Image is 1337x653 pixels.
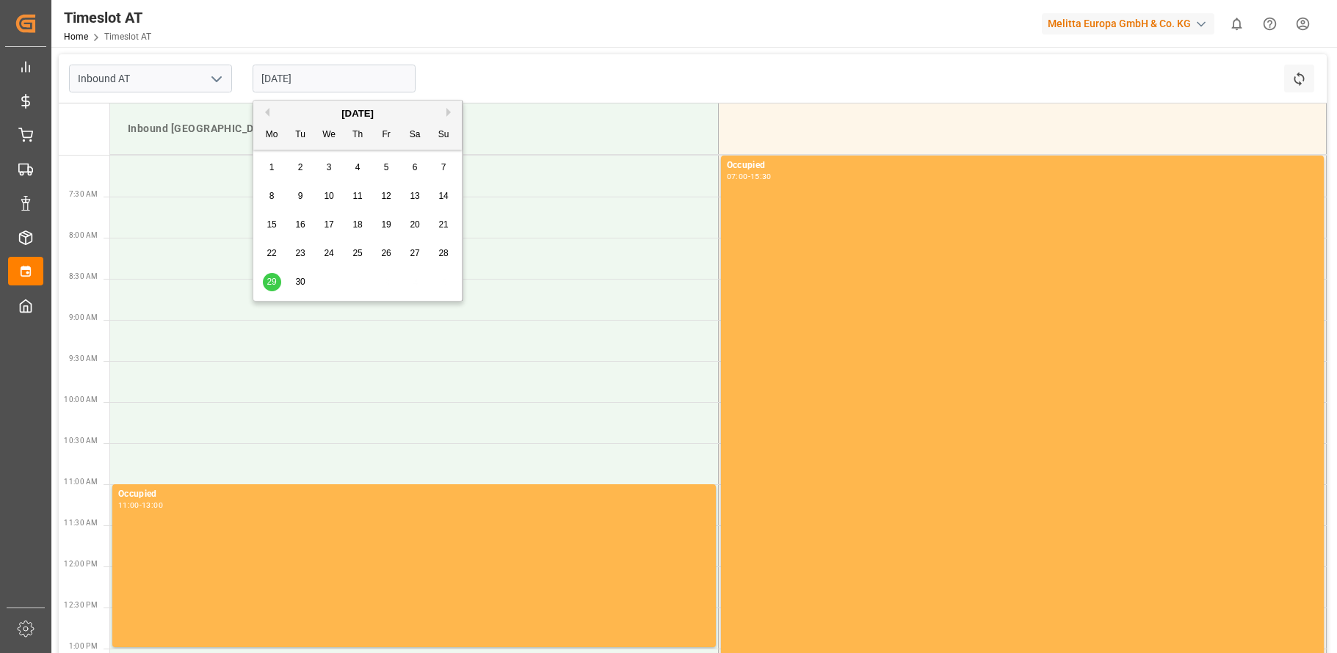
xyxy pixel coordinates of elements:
[291,273,310,291] div: Choose Tuesday, September 30th, 2025
[118,502,140,508] div: 11:00
[298,191,303,201] span: 9
[320,158,338,177] div: Choose Wednesday, September 3rd, 2025
[295,248,305,258] span: 23
[324,219,333,230] span: 17
[69,642,98,650] span: 1:00 PM
[263,216,281,234] div: Choose Monday, September 15th, 2025
[406,244,424,263] div: Choose Saturday, September 27th, 2025
[750,173,772,180] div: 15:30
[258,153,458,296] div: month 2025-09
[435,187,453,205] div: Choose Sunday, September 14th, 2025
[438,219,448,230] span: 21
[435,158,453,177] div: Choose Sunday, September 7th, 2025
[727,158,1318,173] div: Occupied
[438,191,448,201] span: 14
[406,187,424,205] div: Choose Saturday, September 13th, 2025
[64,7,151,29] div: Timeslot AT
[413,162,418,172] span: 6
[406,216,424,234] div: Choose Saturday, September 20th, 2025
[320,216,338,234] div: Choose Wednesday, September 17th, 2025
[349,187,367,205] div: Choose Thursday, September 11th, 2025
[377,126,396,145] div: Fr
[64,478,98,486] span: 11:00 AM
[263,158,281,177] div: Choose Monday, September 1st, 2025
[298,162,303,172] span: 2
[64,560,98,568] span: 12:00 PM
[267,219,276,230] span: 15
[1042,10,1220,37] button: Melitta Europa GmbH & Co. KG
[320,187,338,205] div: Choose Wednesday, September 10th, 2025
[122,115,706,142] div: Inbound [GEOGRAPHIC_DATA]
[205,68,227,90] button: open menu
[1253,7,1286,40] button: Help Center
[381,191,391,201] span: 12
[64,32,88,42] a: Home
[142,502,163,508] div: 13:00
[355,162,360,172] span: 4
[349,158,367,177] div: Choose Thursday, September 4th, 2025
[1042,13,1214,34] div: Melitta Europa GmbH & Co. KG
[410,248,419,258] span: 27
[267,277,276,287] span: 29
[435,126,453,145] div: Su
[381,248,391,258] span: 26
[69,231,98,239] span: 8:00 AM
[349,126,367,145] div: Th
[263,273,281,291] div: Choose Monday, September 29th, 2025
[253,65,416,92] input: DD-MM-YYYY
[435,244,453,263] div: Choose Sunday, September 28th, 2025
[140,502,142,508] div: -
[377,187,396,205] div: Choose Friday, September 12th, 2025
[352,219,362,230] span: 18
[291,244,310,263] div: Choose Tuesday, September 23rd, 2025
[263,126,281,145] div: Mo
[748,173,750,180] div: -
[406,126,424,145] div: Sa
[441,162,446,172] span: 7
[253,106,462,121] div: [DATE]
[295,219,305,230] span: 16
[352,248,362,258] span: 25
[377,158,396,177] div: Choose Friday, September 5th, 2025
[69,272,98,280] span: 8:30 AM
[64,437,98,445] span: 10:30 AM
[410,219,419,230] span: 20
[435,216,453,234] div: Choose Sunday, September 21st, 2025
[118,487,710,502] div: Occupied
[267,248,276,258] span: 22
[377,244,396,263] div: Choose Friday, September 26th, 2025
[263,187,281,205] div: Choose Monday, September 8th, 2025
[295,277,305,287] span: 30
[438,248,448,258] span: 28
[349,216,367,234] div: Choose Thursday, September 18th, 2025
[1220,7,1253,40] button: show 0 new notifications
[727,173,748,180] div: 07:00
[406,158,424,177] div: Choose Saturday, September 6th, 2025
[352,191,362,201] span: 11
[69,354,98,362] span: 9:30 AM
[291,126,310,145] div: Tu
[291,216,310,234] div: Choose Tuesday, September 16th, 2025
[324,248,333,258] span: 24
[269,191,275,201] span: 8
[410,191,419,201] span: 13
[69,65,232,92] input: Type to search/select
[64,395,98,404] span: 10:00 AM
[446,108,455,117] button: Next Month
[291,187,310,205] div: Choose Tuesday, September 9th, 2025
[320,244,338,263] div: Choose Wednesday, September 24th, 2025
[261,108,269,117] button: Previous Month
[64,601,98,609] span: 12:30 PM
[69,313,98,321] span: 9:00 AM
[269,162,275,172] span: 1
[324,191,333,201] span: 10
[377,216,396,234] div: Choose Friday, September 19th, 2025
[349,244,367,263] div: Choose Thursday, September 25th, 2025
[320,126,338,145] div: We
[263,244,281,263] div: Choose Monday, September 22nd, 2025
[384,162,389,172] span: 5
[291,158,310,177] div: Choose Tuesday, September 2nd, 2025
[327,162,332,172] span: 3
[69,190,98,198] span: 7:30 AM
[381,219,391,230] span: 19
